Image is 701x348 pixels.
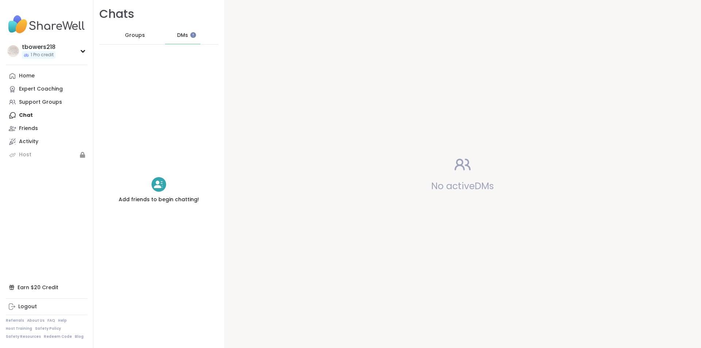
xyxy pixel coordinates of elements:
iframe: Spotlight [190,32,196,38]
div: Logout [18,303,37,310]
div: Home [19,72,35,80]
img: ShareWell Nav Logo [6,12,87,37]
div: tbowers218 [22,43,55,51]
div: Expert Coaching [19,85,63,93]
span: No active DMs [431,180,494,192]
a: Blog [75,334,84,339]
h4: Add friends to begin chatting! [119,196,199,203]
a: About Us [27,318,45,323]
a: FAQ [47,318,55,323]
span: Groups [125,32,145,39]
div: Friends [19,125,38,132]
h1: Chats [99,6,134,22]
a: Expert Coaching [6,83,87,96]
a: Activity [6,135,87,148]
a: Help [58,318,67,323]
img: tbowers218 [7,45,19,57]
span: 1 Pro credit [31,52,54,58]
a: Referrals [6,318,24,323]
a: Safety Resources [6,334,41,339]
span: DMs [177,32,188,39]
a: Logout [6,300,87,313]
a: Host Training [6,326,32,331]
div: Host [19,151,31,158]
div: Earn $20 Credit [6,281,87,294]
a: Home [6,69,87,83]
a: Redeem Code [44,334,72,339]
a: Friends [6,122,87,135]
div: Activity [19,138,38,145]
a: Host [6,148,87,161]
a: Support Groups [6,96,87,109]
div: Support Groups [19,99,62,106]
a: Safety Policy [35,326,61,331]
